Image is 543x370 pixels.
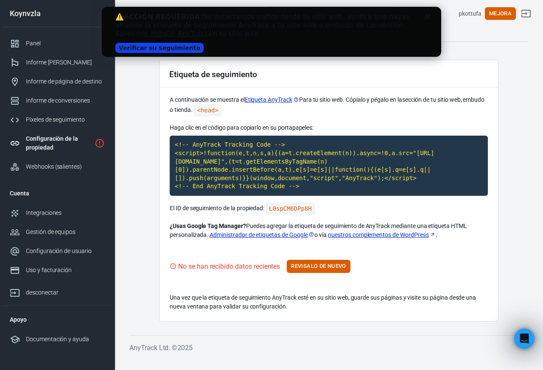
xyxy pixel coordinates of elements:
font: El ID de seguimiento de la propiedad: [170,205,264,211]
font: Etiqueta de seguimiento [169,70,257,79]
div: Cerca [323,8,332,13]
font: Administrador de etiquetas de Google [210,231,308,238]
font: Integraciones [26,209,62,216]
a: Etiqueta AnyTrack [245,95,299,104]
font: Mejora [489,10,512,17]
font: Informe de página de destino [26,78,102,85]
font: Documentación y ayuda [26,336,89,342]
a: desconectar [3,280,112,302]
font: Configuración de la propiedad [26,135,78,151]
a: Webhooks (salientes) [3,157,112,176]
font: Uso y facturación [26,267,72,273]
a: Integraciones [3,203,112,223]
font: Webhooks (salientes) [26,163,82,170]
a: Informe de conversiones [3,91,112,110]
svg: La propiedad aún no está instalada [95,138,105,148]
font: Informe de conversiones [26,97,90,104]
font: Una vez que la etiqueta de seguimiento AnyTrack esté en su sitio web, guarde sus páginas y visite... [170,294,476,310]
font: Verificar su seguimiento [17,38,98,45]
button: Encuentra cualquier cosa...⌘ + K [266,6,393,21]
font: Haga clic en el código para copiarlo en su portapapeles: [170,124,313,131]
font: . [436,231,437,238]
font: en tu sitio web. [107,23,159,31]
font: Configuración de usuario [26,248,92,254]
button: Mejora [485,7,516,20]
font: Informe [PERSON_NAME] [26,59,92,66]
font: sección de tu sitio web, embudo o tienda. [170,96,484,113]
font: Cuenta [10,190,29,197]
font: o vía [314,231,327,238]
font: Puedes agregar la etiqueta de seguimiento de AnyTrack mediante una etiqueta HTML personalizada. [170,223,467,238]
a: Configuración de usuario [3,242,112,261]
font: Koynvzla [10,9,41,18]
iframe: Banner de chat en vivo de Intercom [102,7,441,57]
font: AnyTrack Ltd. © [129,344,177,352]
a: desconectar [516,3,536,24]
a: Uso y facturación [3,261,112,280]
iframe: Chat en vivo de Intercom [514,328,535,349]
a: Administrador de etiquetas de Google [210,231,314,239]
font: A continuación se muestra el [170,96,245,103]
font: Apoyo [10,316,27,323]
font: Para tu sitio web. Cópialo y pégalo en la [299,96,402,103]
code: Haga clic para copiar [266,203,315,215]
font: 2025 [177,344,193,352]
a: Configuración de la propiedad [3,129,112,157]
font: Etiqueta AnyTrack [245,96,292,103]
div: ID de cuenta: 7a6b7lQg [459,9,481,18]
code: <head> [194,104,222,117]
font: Revisalo de nuevo [291,263,346,269]
code: Haga clic para copiar [170,136,488,196]
font: Píxeles de seguimiento [26,116,85,123]
font: Panel [26,40,41,47]
font: desconectar [26,289,58,296]
font: ¿Usas Google Tag Manager? [170,223,246,229]
a: Informe de página de destino [3,72,112,91]
a: Píxeles de seguimiento [3,110,112,129]
a: Panel [3,34,112,53]
div: Visita tu sitio web para activar la etiqueta de seguimiento y validar tu configuración. [170,261,280,272]
font: No se han recibido datos recientes [178,262,280,270]
a: Verificar su seguimiento [14,36,102,46]
a: nuestros complementos de WordPress [328,231,435,239]
font: nuestros complementos de WordPress [328,231,428,238]
font: pkottufa [459,10,481,17]
button: Revisalo de nuevo [287,260,350,273]
font: Gestión de equipos [26,228,76,235]
a: Informe [PERSON_NAME] [3,53,112,72]
button: Koynvzla [125,6,171,22]
a: Gestión de equipos [3,223,112,242]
